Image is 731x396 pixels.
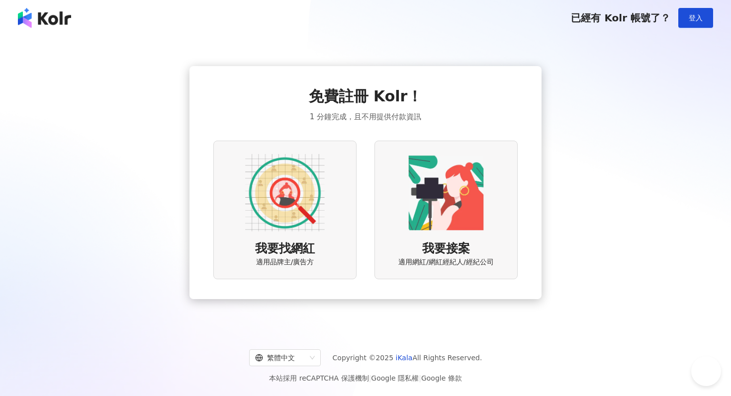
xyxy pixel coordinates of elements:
[255,240,315,257] span: 我要找網紅
[333,352,482,364] span: Copyright © 2025 All Rights Reserved.
[419,374,421,382] span: |
[245,153,325,233] img: AD identity option
[421,374,462,382] a: Google 條款
[691,356,721,386] iframe: Help Scout Beacon - Open
[422,240,470,257] span: 我要接案
[18,8,71,28] img: logo
[309,86,423,107] span: 免費註冊 Kolr！
[571,12,670,24] span: 已經有 Kolr 帳號了？
[689,14,703,22] span: 登入
[396,354,413,362] a: iKala
[371,374,419,382] a: Google 隱私權
[269,372,461,384] span: 本站採用 reCAPTCHA 保護機制
[369,374,371,382] span: |
[310,111,421,123] span: 1 分鐘完成，且不用提供付款資訊
[255,350,306,366] div: 繁體中文
[678,8,713,28] button: 登入
[256,257,314,267] span: 適用品牌主/廣告方
[406,153,486,233] img: KOL identity option
[398,257,493,267] span: 適用網紅/網紅經紀人/經紀公司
